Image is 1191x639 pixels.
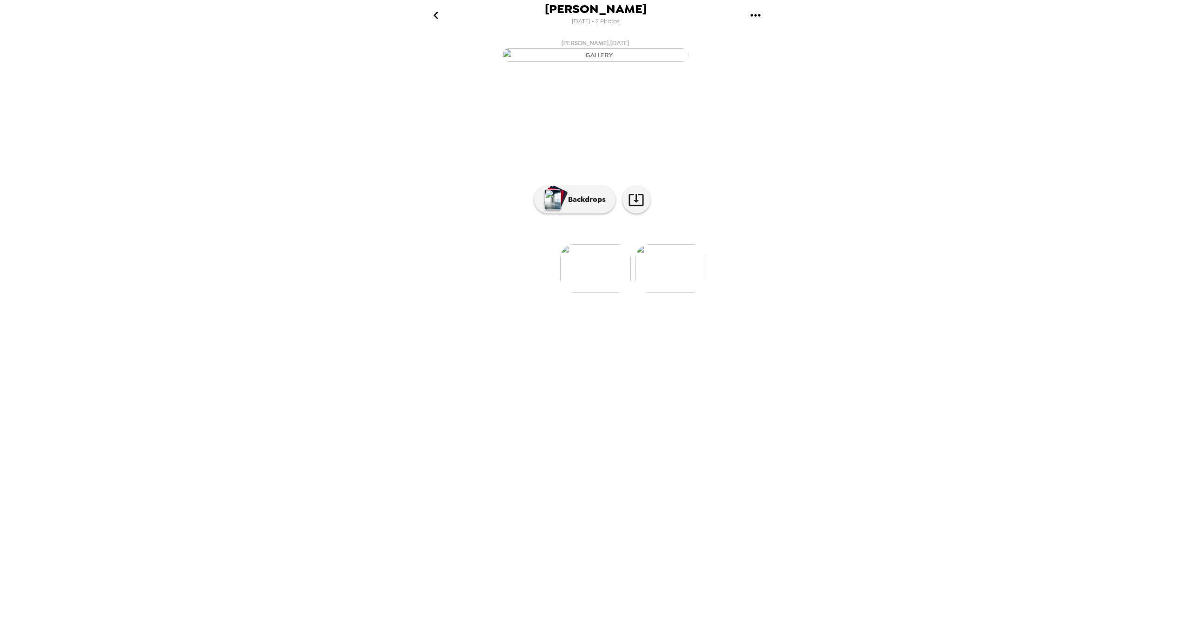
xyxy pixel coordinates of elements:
img: gallery [636,244,706,293]
button: [PERSON_NAME],[DATE] [409,35,782,65]
span: [DATE] • 2 Photos [572,15,620,28]
img: gallery [560,244,631,293]
span: [PERSON_NAME] , [DATE] [562,38,629,48]
span: [PERSON_NAME] [545,3,647,15]
img: gallery [502,48,689,62]
p: Backdrops [563,194,606,205]
button: Backdrops [534,186,616,213]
